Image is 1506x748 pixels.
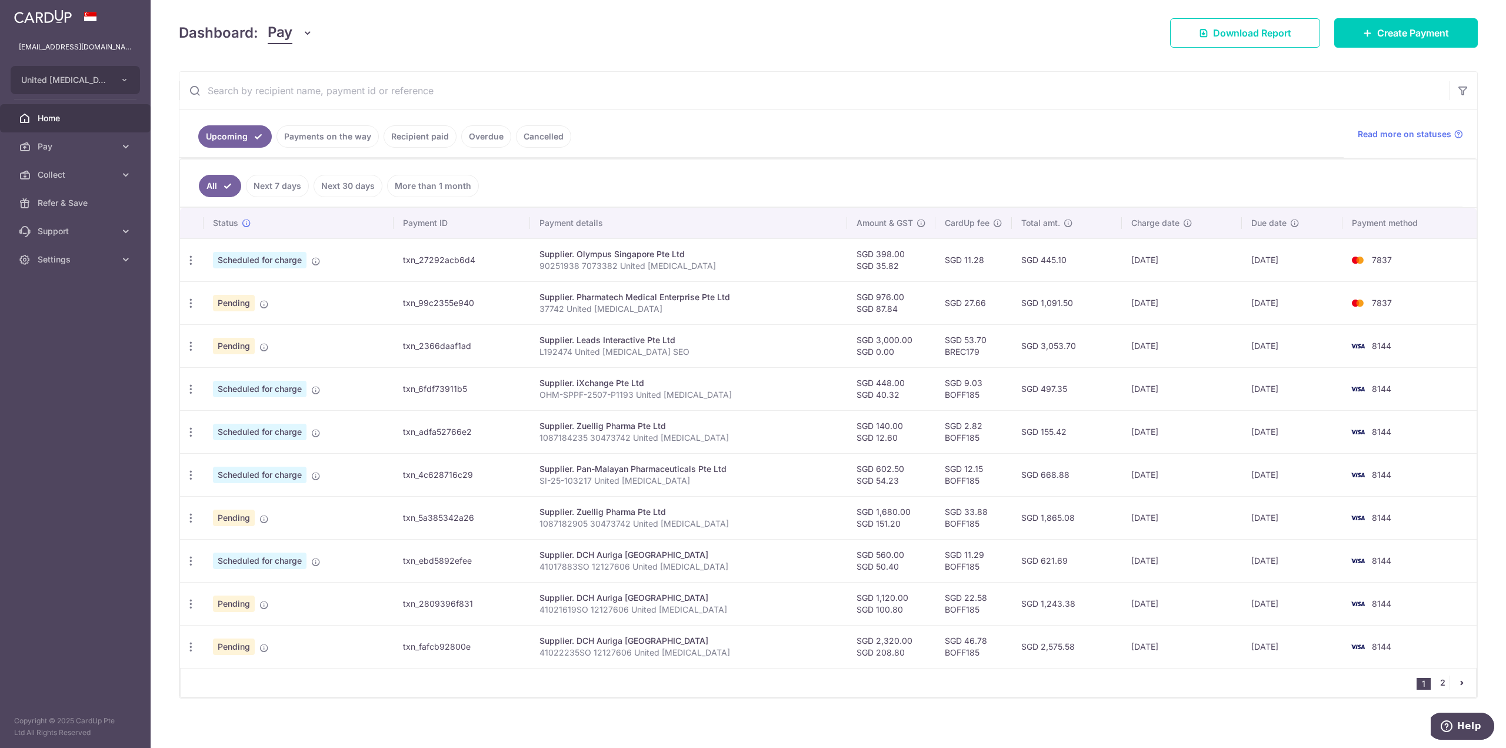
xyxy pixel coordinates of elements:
[38,197,115,209] span: Refer & Save
[935,453,1012,496] td: SGD 12.15 BOFF185
[213,553,306,569] span: Scheduled for charge
[539,506,838,518] div: Supplier. Zuellig Pharma Pte Ltd
[1242,453,1342,496] td: [DATE]
[847,324,935,367] td: SGD 3,000.00 SGD 0.00
[539,291,838,303] div: Supplier. Pharmatech Medical Enterprise Pte Ltd
[539,303,838,315] p: 37742 United [MEDICAL_DATA]
[394,238,531,281] td: txn_27292acb6d4
[539,377,838,389] div: Supplier. iXchange Pte Ltd
[314,175,382,197] a: Next 30 days
[213,424,306,440] span: Scheduled for charge
[1012,453,1122,496] td: SGD 668.88
[394,625,531,668] td: txn_fafcb92800e
[198,125,272,148] a: Upcoming
[935,281,1012,324] td: SGD 27.66
[213,217,238,229] span: Status
[387,175,479,197] a: More than 1 month
[1358,128,1463,140] a: Read more on statuses
[1012,410,1122,453] td: SGD 155.42
[847,367,935,410] td: SGD 448.00 SGD 40.32
[1346,382,1370,396] img: Bank Card
[1372,427,1391,437] span: 8144
[1012,496,1122,539] td: SGD 1,865.08
[1358,128,1451,140] span: Read more on statuses
[1170,18,1320,48] a: Download Report
[1435,676,1450,690] a: 2
[14,9,72,24] img: CardUp
[539,248,838,260] div: Supplier. Olympus Singapore Pte Ltd
[1242,324,1342,367] td: [DATE]
[268,22,313,44] button: Pay
[539,389,838,401] p: OHM-SPPF-2507-P1193 United [MEDICAL_DATA]
[539,604,838,616] p: 41021619SO 12127606 United [MEDICAL_DATA]
[1012,238,1122,281] td: SGD 445.10
[1122,367,1242,410] td: [DATE]
[1242,625,1342,668] td: [DATE]
[935,367,1012,410] td: SGD 9.03 BOFF185
[21,74,108,86] span: United [MEDICAL_DATA] and [MEDICAL_DATA] Specialist Clinic Pte Ltd
[539,346,838,358] p: L192474 United [MEDICAL_DATA] SEO
[1122,539,1242,582] td: [DATE]
[935,324,1012,367] td: SGD 53.70 BREC179
[539,518,838,530] p: 1087182905 30473742 United [MEDICAL_DATA]
[539,635,838,647] div: Supplier. DCH Auriga [GEOGRAPHIC_DATA]
[847,582,935,625] td: SGD 1,120.00 SGD 100.80
[935,539,1012,582] td: SGD 11.29 BOFF185
[1242,539,1342,582] td: [DATE]
[1242,281,1342,324] td: [DATE]
[1122,410,1242,453] td: [DATE]
[1021,217,1060,229] span: Total amt.
[19,41,132,53] p: [EMAIL_ADDRESS][DOMAIN_NAME]
[1342,208,1477,238] th: Payment method
[213,295,255,311] span: Pending
[1213,26,1291,40] span: Download Report
[1012,324,1122,367] td: SGD 3,053.70
[276,125,379,148] a: Payments on the way
[213,252,306,268] span: Scheduled for charge
[394,324,531,367] td: txn_2366daaf1ad
[1122,324,1242,367] td: [DATE]
[1372,470,1391,480] span: 8144
[384,125,457,148] a: Recipient paid
[1334,18,1478,48] a: Create Payment
[1372,513,1391,523] span: 8144
[394,539,531,582] td: txn_ebd5892efee
[539,592,838,604] div: Supplier. DCH Auriga [GEOGRAPHIC_DATA]
[394,367,531,410] td: txn_6fdf73911b5
[539,647,838,659] p: 41022235SO 12127606 United [MEDICAL_DATA]
[530,208,847,238] th: Payment details
[1431,713,1494,742] iframe: Opens a widget where you can find more information
[213,510,255,526] span: Pending
[1242,367,1342,410] td: [DATE]
[461,125,511,148] a: Overdue
[213,467,306,483] span: Scheduled for charge
[539,549,838,561] div: Supplier. DCH Auriga [GEOGRAPHIC_DATA]
[1251,217,1287,229] span: Due date
[179,22,258,44] h4: Dashboard:
[213,338,255,354] span: Pending
[847,238,935,281] td: SGD 398.00 SGD 35.82
[38,225,115,237] span: Support
[394,582,531,625] td: txn_2809396f831
[1012,367,1122,410] td: SGD 497.35
[1417,678,1431,690] li: 1
[516,125,571,148] a: Cancelled
[1242,238,1342,281] td: [DATE]
[1122,238,1242,281] td: [DATE]
[857,217,913,229] span: Amount & GST
[213,639,255,655] span: Pending
[394,496,531,539] td: txn_5a385342a26
[935,496,1012,539] td: SGD 33.88 BOFF185
[268,22,292,44] span: Pay
[847,625,935,668] td: SGD 2,320.00 SGD 208.80
[38,169,115,181] span: Collect
[935,625,1012,668] td: SGD 46.78 BOFF185
[539,420,838,432] div: Supplier. Zuellig Pharma Pte Ltd
[539,475,838,487] p: SI-25-103217 United [MEDICAL_DATA]
[1012,539,1122,582] td: SGD 621.69
[847,453,935,496] td: SGD 602.50 SGD 54.23
[1346,253,1370,267] img: Bank Card
[1012,281,1122,324] td: SGD 1,091.50
[394,453,531,496] td: txn_4c628716c29
[935,582,1012,625] td: SGD 22.58 BOFF185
